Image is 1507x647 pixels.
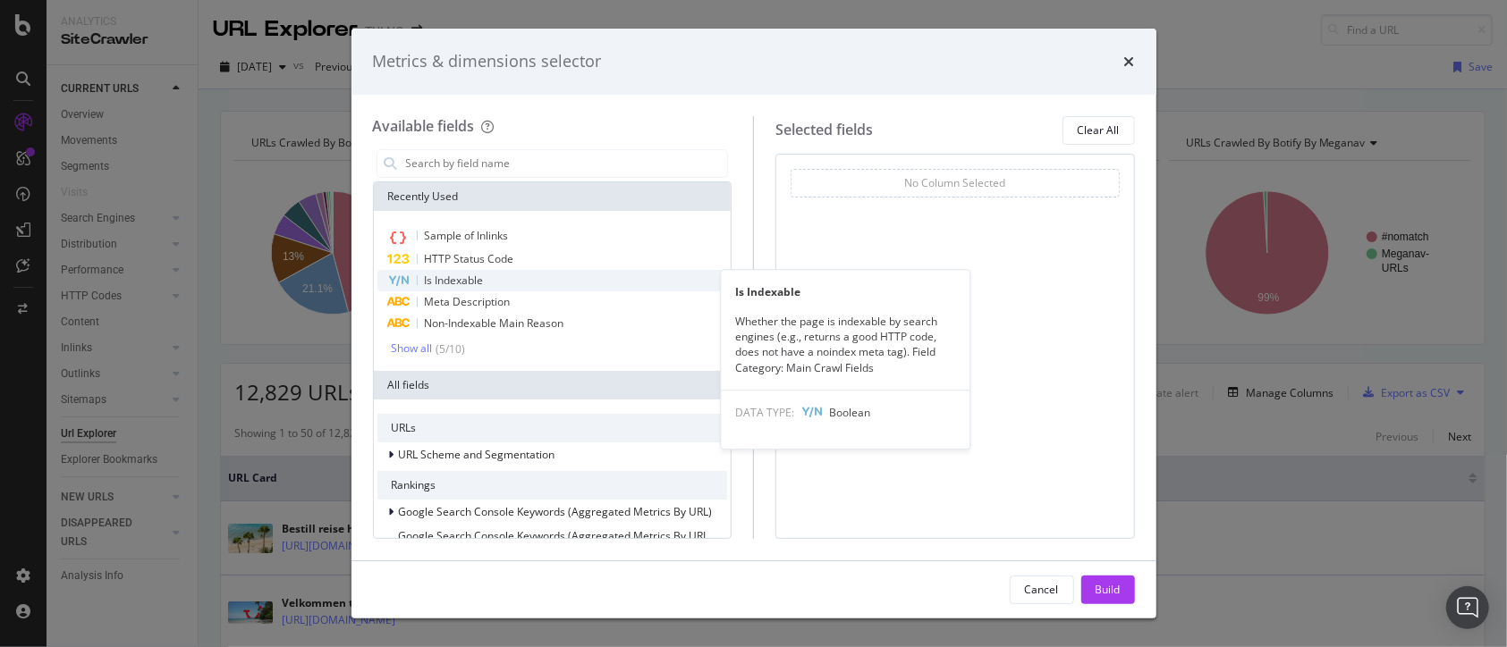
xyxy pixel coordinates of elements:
div: Open Intercom Messenger [1446,586,1489,629]
div: Whether the page is indexable by search engines (e.g., returns a good HTTP code, does not have a ... [721,314,969,375]
span: Non-Indexable Main Reason [425,315,564,331]
div: No Column Selected [904,175,1005,190]
span: HTTP Status Code [425,251,514,266]
div: Selected fields [775,120,873,140]
div: ( 5 / 10 ) [433,341,466,357]
div: times [1124,50,1135,73]
span: DATA TYPE: [735,405,794,420]
button: Build [1081,576,1135,604]
div: Available fields [373,116,475,136]
div: Build [1096,582,1121,597]
span: Boolean [829,405,870,420]
span: URL Scheme and Segmentation [399,447,555,462]
div: All fields [374,371,732,399]
div: Rankings [377,471,728,500]
span: Is Indexable [425,273,484,288]
div: modal [351,29,1156,618]
div: Cancel [1025,582,1059,597]
span: Sample of Inlinks [425,228,509,243]
input: Search by field name [404,150,728,177]
div: Clear All [1078,122,1120,138]
div: Recently Used [374,182,732,211]
button: Clear All [1063,116,1135,145]
button: Cancel [1010,576,1074,604]
div: Is Indexable [721,284,969,299]
span: Google Search Console Keywords (Aggregated Metrics By URL) [399,504,713,519]
div: URLs [377,414,728,442]
div: Show all [392,342,433,355]
div: Metrics & dimensions selector [373,50,602,73]
span: Meta Description [425,294,511,309]
span: Google Search Console Keywords (Aggregated Metrics By URL and Country) [399,528,709,559]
